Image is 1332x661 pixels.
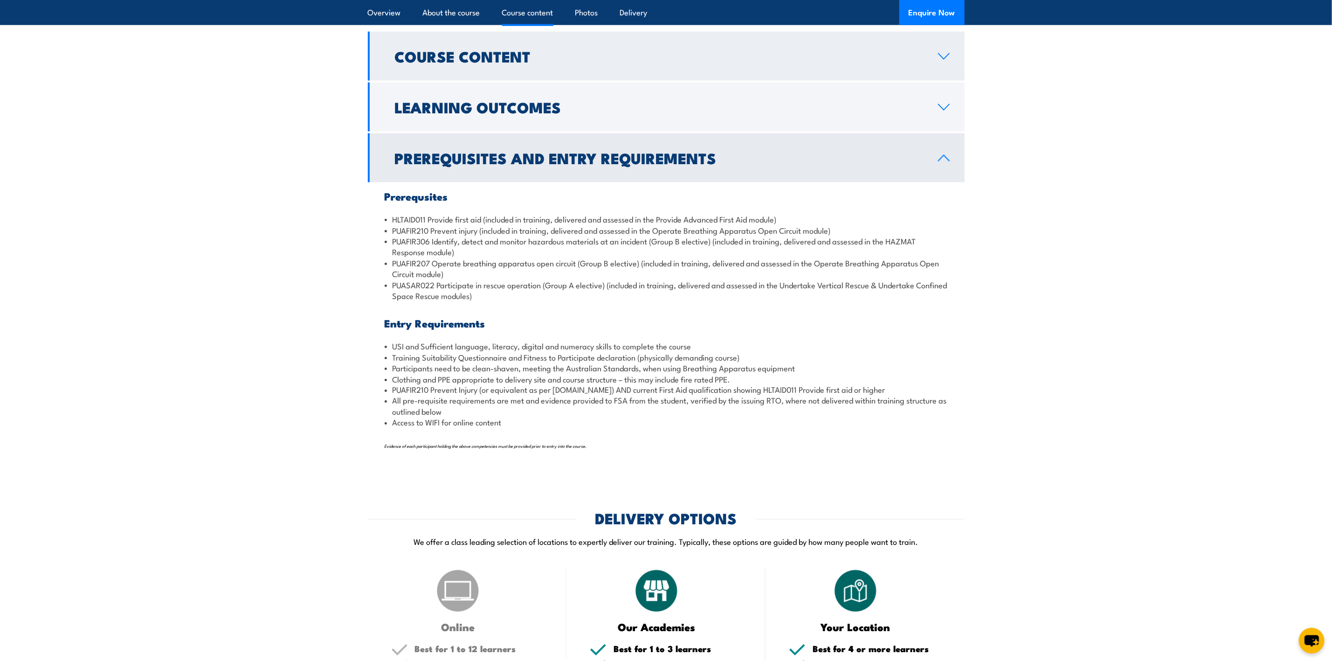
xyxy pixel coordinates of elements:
li: PUAFIR210 Prevent injury (included in training, delivered and assessed in the Operate Breathing A... [385,225,948,236]
h3: Entry Requirements [385,318,948,328]
li: Training Suitability Questionnaire and Fitness to Participate declaration (physically demanding c... [385,352,948,362]
p: We offer a class leading selection of locations to expertly deliver our training. Typically, thes... [368,536,965,547]
a: Learning Outcomes [368,83,965,132]
h5: Best for 4 or more learners [813,645,941,654]
li: USI and Sufficient language, literacy, digital and numeracy skills to complete the course [385,341,948,351]
li: HLTAID011 Provide first aid (included in training, delivered and assessed in the Provide Advanced... [385,214,948,224]
h3: Online [391,622,525,633]
a: Prerequisites and Entry Requirements [368,133,965,182]
button: chat-button [1299,628,1325,654]
h2: DELIVERY OPTIONS [595,512,737,525]
h3: Prerequsites [385,191,948,202]
span: Evidence of each participant holding the above competencies must be provided prior to entry into ... [385,443,587,449]
a: Course Content [368,32,965,81]
li: PUAFIR207 Operate breathing apparatus open circuit (Group B elective) (included in training, deli... [385,257,948,279]
li: PUASAR022 Participate in rescue operation (Group A elective) (included in training, delivered and... [385,279,948,301]
li: PUAFIR306 Identify, detect and monitor hazardous materials at an incident (Group B elective) (inc... [385,236,948,257]
h5: Best for 1 to 12 learners [415,645,544,654]
li: All pre-requisite requirements are met and evidence provided to FSA from the student, verified by... [385,395,948,417]
li: Clothing and PPE appropriate to delivery site and course structure – this may include fire rated ... [385,374,948,384]
h2: Course Content [395,49,923,63]
h2: Prerequisites and Entry Requirements [395,151,923,164]
h5: Best for 1 to 3 learners [614,645,742,654]
li: Participants need to be clean-shaven, meeting the Australian Standards, when using Breathing Appa... [385,362,948,373]
li: PUAFIR210 Prevent Injury (or equivalent as per [DOMAIN_NAME]) AND current First Aid qualification... [385,384,948,395]
h2: Learning Outcomes [395,100,923,113]
li: Access to WIFI for online content [385,417,948,428]
h3: Our Academies [590,622,724,633]
h3: Your Location [789,622,923,633]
